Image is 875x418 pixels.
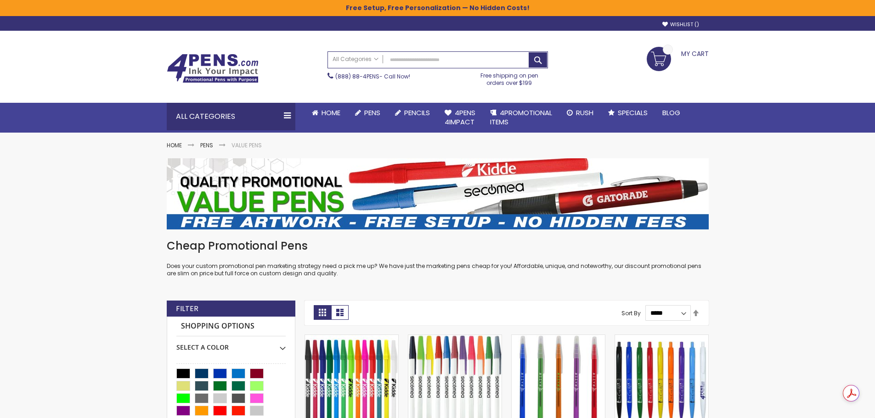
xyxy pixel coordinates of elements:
div: All Categories [167,103,295,130]
img: Value Pens [167,158,709,229]
a: Pens [200,141,213,149]
a: Pens [348,103,388,123]
span: - Call Now! [335,72,410,80]
a: Belfast Translucent Value Stick Pen [512,334,605,342]
a: Specials [601,103,655,123]
div: Free shipping on pen orders over $199 [471,68,548,87]
a: Home [305,103,348,123]
label: Sort By [621,309,641,317]
h1: Cheap Promotional Pens [167,239,709,253]
span: Blog [662,108,680,117]
div: Does your custom promotional pen marketing strategy need a pick me up? We have just the marketing... [167,239,709,278]
a: 4Pens4impact [437,103,483,133]
span: Home [322,108,340,117]
span: Specials [618,108,648,117]
span: All Categories [333,56,378,63]
strong: Filter [176,304,198,314]
a: Belfast B Value Stick Pen [305,334,398,342]
span: 4Pens 4impact [445,108,475,127]
a: 4PROMOTIONALITEMS [483,103,559,133]
span: Pencils [404,108,430,117]
a: Home [167,141,182,149]
span: Rush [576,108,593,117]
strong: Shopping Options [176,317,286,336]
a: Custom Cambria Plastic Retractable Ballpoint Pen - Monochromatic Body Color [615,334,708,342]
a: Blog [655,103,688,123]
strong: Value Pens [231,141,262,149]
a: (888) 88-4PENS [335,72,379,80]
a: Belfast Value Stick Pen [408,334,502,342]
span: Pens [364,108,380,117]
a: Wishlist [662,21,699,28]
a: All Categories [328,52,383,67]
span: 4PROMOTIONAL ITEMS [490,108,552,127]
strong: Grid [314,305,331,320]
div: Select A Color [176,336,286,352]
img: 4Pens Custom Pens and Promotional Products [167,54,259,83]
a: Pencils [388,103,437,123]
a: Rush [559,103,601,123]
